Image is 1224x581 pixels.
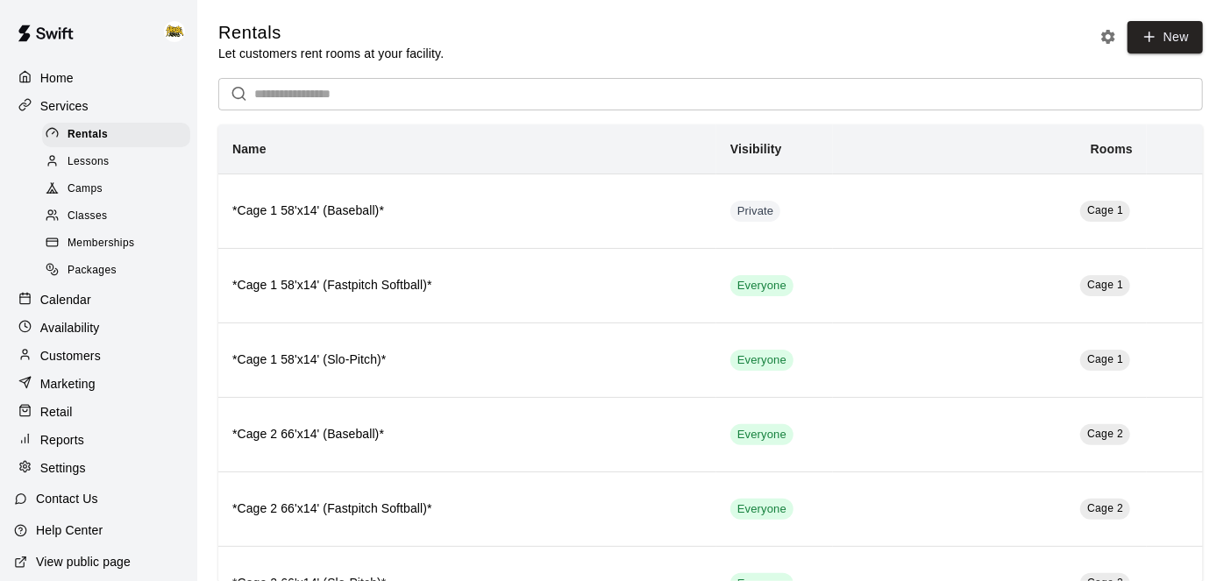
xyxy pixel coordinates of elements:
[14,93,183,119] a: Services
[730,499,793,520] div: This service is visible to all of your customers
[40,69,74,87] p: Home
[68,235,134,252] span: Memberships
[1091,142,1133,156] b: Rooms
[730,201,781,222] div: This service is hidden, and can only be accessed via a direct link
[232,425,702,444] h6: *Cage 2 66'x14' (Baseball)*
[730,350,793,371] div: This service is visible to all of your customers
[730,203,781,220] span: Private
[218,45,444,62] p: Let customers rent rooms at your facility.
[42,230,197,258] a: Memberships
[42,148,197,175] a: Lessons
[730,352,793,369] span: Everyone
[1087,428,1123,440] span: Cage 2
[36,490,98,507] p: Contact Us
[160,14,197,49] div: HITHOUSE ABBY
[40,375,96,393] p: Marketing
[14,315,183,341] a: Availability
[1095,24,1121,50] button: Rental settings
[730,427,793,443] span: Everyone
[1087,353,1123,365] span: Cage 1
[730,501,793,518] span: Everyone
[232,276,702,295] h6: *Cage 1 58'x14' (Fastpitch Softball)*
[42,203,197,230] a: Classes
[68,153,110,171] span: Lessons
[36,553,131,570] p: View public page
[1087,204,1123,216] span: Cage 1
[730,424,793,445] div: This service is visible to all of your customers
[232,202,702,221] h6: *Cage 1 58'x14' (Baseball)*
[68,262,117,280] span: Packages
[218,21,444,45] h5: Rentals
[36,521,103,539] p: Help Center
[42,176,197,203] a: Camps
[14,427,183,453] a: Reports
[730,275,793,296] div: This service is visible to all of your customers
[1128,21,1203,53] a: New
[14,399,183,425] a: Retail
[14,287,183,313] a: Calendar
[1087,502,1123,514] span: Cage 2
[14,371,183,397] a: Marketing
[164,21,185,42] img: HITHOUSE ABBY
[42,259,190,283] div: Packages
[40,347,101,365] p: Customers
[14,65,183,91] a: Home
[42,121,197,148] a: Rentals
[1087,279,1123,291] span: Cage 1
[40,459,86,477] p: Settings
[42,204,190,229] div: Classes
[68,181,103,198] span: Camps
[42,258,197,285] a: Packages
[14,343,183,369] a: Customers
[40,97,89,115] p: Services
[232,500,702,519] h6: *Cage 2 66'x14' (Fastpitch Softball)*
[42,231,190,256] div: Memberships
[232,351,702,370] h6: *Cage 1 58'x14' (Slo-Pitch)*
[730,278,793,294] span: Everyone
[42,177,190,202] div: Camps
[42,150,190,174] div: Lessons
[232,142,267,156] b: Name
[68,208,107,225] span: Classes
[68,126,108,144] span: Rentals
[42,123,190,147] div: Rentals
[40,431,84,449] p: Reports
[14,455,183,481] a: Settings
[40,319,100,337] p: Availability
[730,142,782,156] b: Visibility
[40,291,91,308] p: Calendar
[40,403,73,421] p: Retail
